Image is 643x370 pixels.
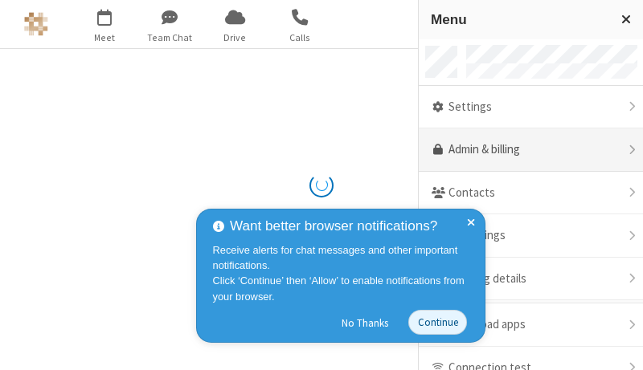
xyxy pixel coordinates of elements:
[419,303,643,347] div: Download apps
[140,30,200,45] span: Team Chat
[419,86,643,129] div: Settings
[419,128,643,172] a: Admin & billing
[230,216,437,237] span: Want better browser notifications?
[419,258,643,301] div: Meeting details
[419,214,643,258] div: Recordings
[603,328,631,359] iframe: Chat
[270,30,330,45] span: Calls
[24,12,48,36] img: Astra
[334,310,397,335] button: No Thanks
[408,310,467,335] button: Continue
[213,242,473,304] div: Receive alerts for chat messages and other important notifications. Click ‘Continue’ then ‘Allow’...
[419,172,643,215] div: Contacts
[205,30,265,45] span: Drive
[431,12,607,27] h3: Menu
[75,30,135,45] span: Meet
